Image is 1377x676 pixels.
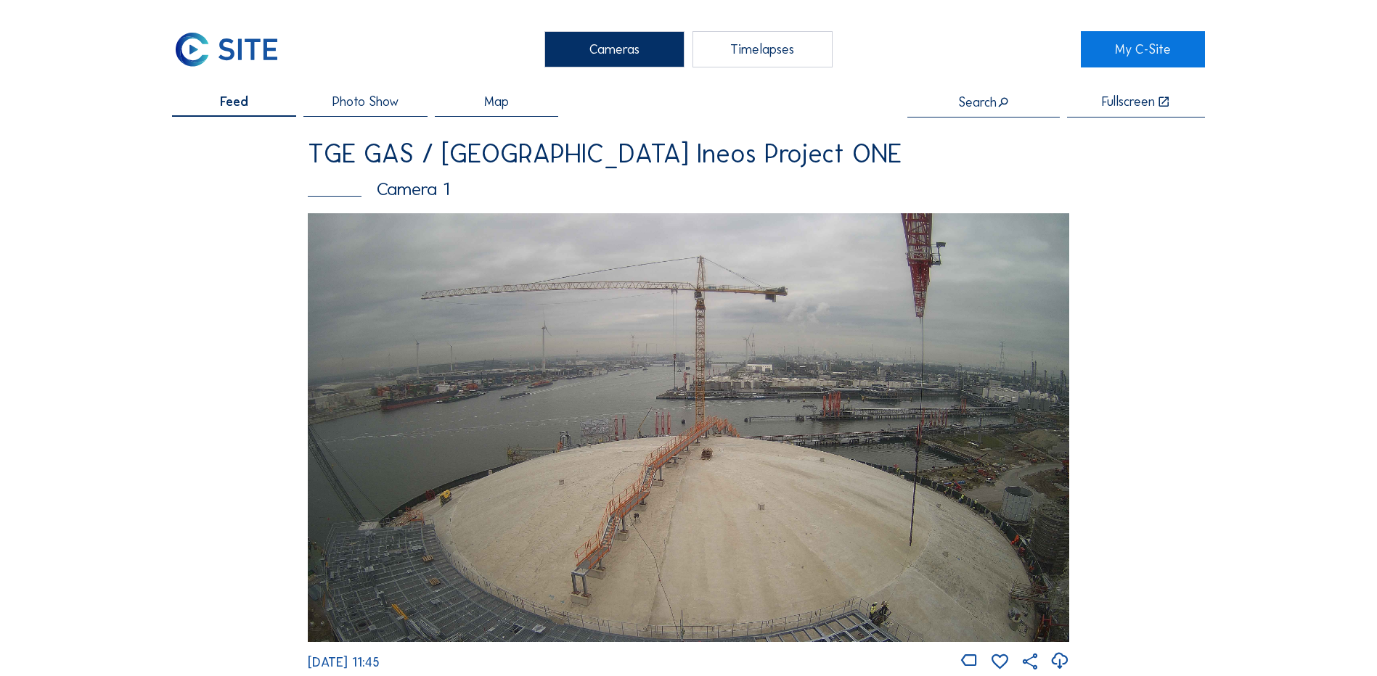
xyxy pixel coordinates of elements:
div: Cameras [544,31,685,67]
img: C-SITE Logo [172,31,280,67]
a: My C-Site [1081,31,1205,67]
div: Timelapses [692,31,833,67]
span: Feed [220,95,248,108]
div: Fullscreen [1102,95,1155,109]
div: Camera 1 [308,180,1069,198]
a: C-SITE Logo [172,31,296,67]
span: [DATE] 11:45 [308,654,380,670]
span: Map [484,95,509,108]
div: TGE GAS / [GEOGRAPHIC_DATA] Ineos Project ONE [308,141,1069,167]
img: Image [308,213,1069,641]
span: Photo Show [332,95,399,108]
